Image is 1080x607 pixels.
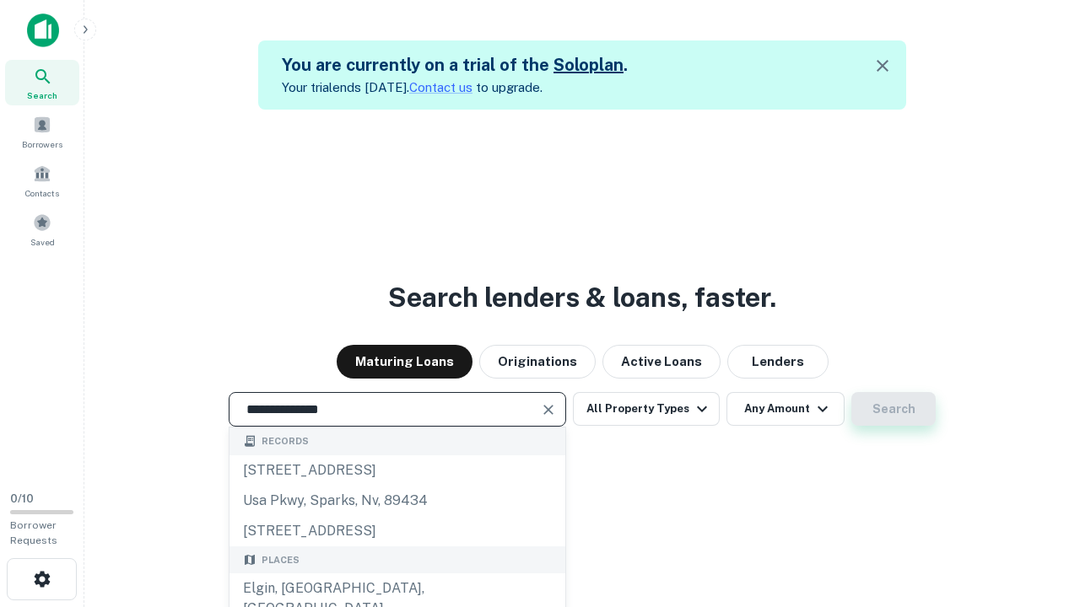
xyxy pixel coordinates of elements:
button: Lenders [727,345,829,379]
button: All Property Types [573,392,720,426]
a: Contacts [5,158,79,203]
a: Soloplan [553,55,624,75]
button: Originations [479,345,596,379]
span: Records [262,434,309,449]
button: Active Loans [602,345,721,379]
span: Saved [30,235,55,249]
img: capitalize-icon.png [27,13,59,47]
button: Any Amount [726,392,845,426]
a: Saved [5,207,79,252]
button: Clear [537,398,560,422]
h5: You are currently on a trial of the . [282,52,628,78]
span: Search [27,89,57,102]
button: Maturing Loans [337,345,472,379]
a: Search [5,60,79,105]
a: Borrowers [5,109,79,154]
span: Places [262,553,300,567]
div: [STREET_ADDRESS] [229,516,565,546]
h3: Search lenders & loans, faster. [388,277,776,318]
span: Borrowers [22,137,62,151]
span: 0 / 10 [10,492,34,505]
span: Contacts [25,186,59,200]
span: Borrower Requests [10,519,57,546]
a: Contact us [409,80,472,94]
div: usa pkwy, sparks, nv, 89434 [229,486,565,516]
div: [STREET_ADDRESS] [229,455,565,486]
iframe: Chat Widget [996,472,1080,553]
p: Your trial ends [DATE]. to upgrade. [282,78,628,98]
